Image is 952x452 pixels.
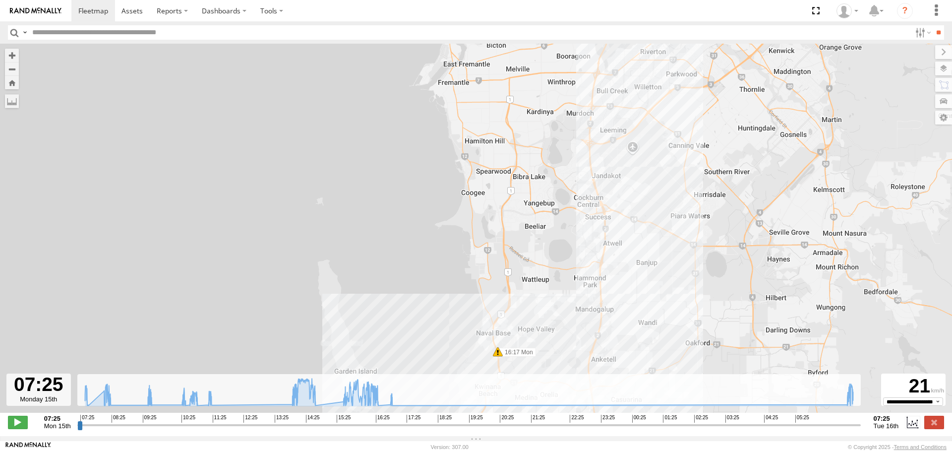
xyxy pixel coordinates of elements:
label: Play/Stop [8,416,28,429]
span: 15:25 [337,415,351,423]
span: 02:25 [694,415,708,423]
label: Close [924,416,944,429]
label: 16:17 Mon [498,348,536,357]
div: Andrew Fisher [833,3,862,18]
span: 18:25 [438,415,452,423]
span: 00:25 [632,415,646,423]
span: 07:25 [80,415,94,423]
button: Zoom in [5,49,19,62]
span: 21:25 [531,415,545,423]
span: 04:25 [764,415,778,423]
span: Tue 16th Sep 2025 [874,422,899,430]
button: Zoom out [5,62,19,76]
div: Version: 307.00 [431,444,469,450]
div: © Copyright 2025 - [848,444,947,450]
strong: 07:25 [874,415,899,422]
span: 13:25 [275,415,289,423]
span: 11:25 [213,415,227,423]
img: rand-logo.svg [10,7,61,14]
label: Measure [5,94,19,108]
a: Terms and Conditions [894,444,947,450]
button: Zoom Home [5,76,19,89]
span: 22:25 [570,415,584,423]
span: 23:25 [601,415,615,423]
span: 17:25 [407,415,420,423]
span: 20:25 [500,415,514,423]
span: 14:25 [306,415,320,423]
label: Search Query [21,25,29,40]
span: 03:25 [725,415,739,423]
span: 09:25 [143,415,157,423]
span: 10:25 [181,415,195,423]
span: Mon 15th Sep 2025 [44,422,71,430]
label: Map Settings [935,111,952,125]
span: 12:25 [243,415,257,423]
span: 01:25 [663,415,677,423]
label: Search Filter Options [911,25,933,40]
span: 16:25 [376,415,390,423]
a: Visit our Website [5,442,51,452]
i: ? [897,3,913,19]
span: 19:25 [469,415,483,423]
strong: 07:25 [44,415,71,422]
span: 08:25 [112,415,125,423]
span: 05:25 [795,415,809,423]
div: 21 [883,375,944,397]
